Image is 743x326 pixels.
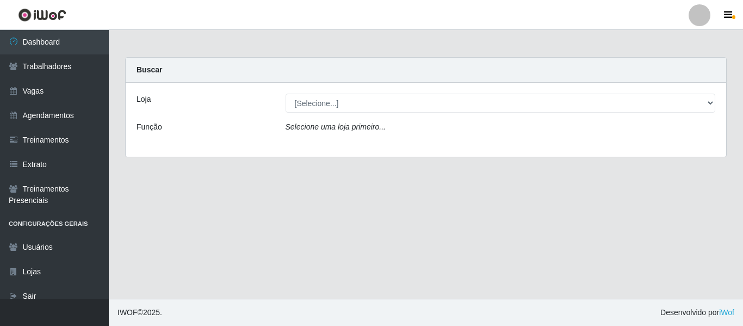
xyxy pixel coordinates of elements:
i: Selecione uma loja primeiro... [286,122,386,131]
label: Loja [137,94,151,105]
span: Desenvolvido por [660,307,734,318]
a: iWof [719,308,734,317]
label: Função [137,121,162,133]
span: © 2025 . [117,307,162,318]
img: CoreUI Logo [18,8,66,22]
span: IWOF [117,308,138,317]
strong: Buscar [137,65,162,74]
